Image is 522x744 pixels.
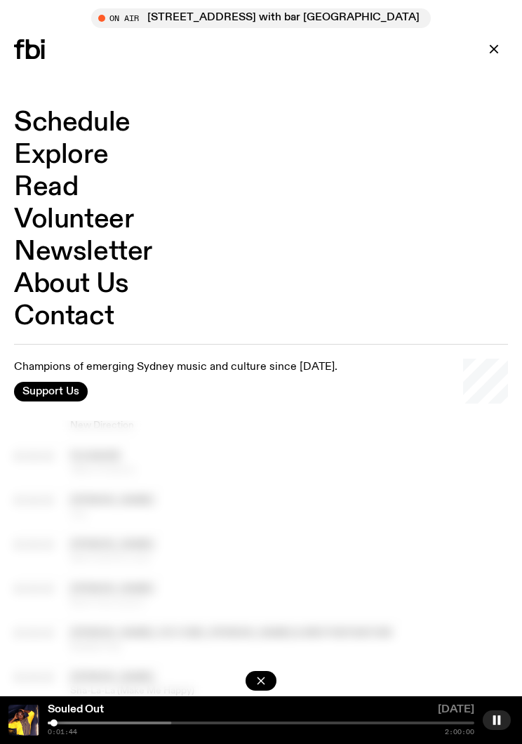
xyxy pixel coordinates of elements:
button: Support Us [14,382,88,401]
a: Volunteer [14,206,133,233]
span: [DATE] [438,705,474,719]
span: 2:00:00 [445,729,474,736]
a: Souled Out [48,704,104,715]
button: On Air[STREET_ADDRESS] with bar [GEOGRAPHIC_DATA] [91,8,431,28]
a: Newsletter [14,239,152,265]
a: Contact [14,303,114,330]
span: 0:01:44 [48,729,77,736]
a: Schedule [14,109,130,136]
p: Champions of emerging Sydney music and culture since [DATE]. [14,361,337,374]
a: Explore [14,142,108,168]
a: Read [14,174,78,201]
span: Support Us [22,385,79,398]
a: About Us [14,271,129,298]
